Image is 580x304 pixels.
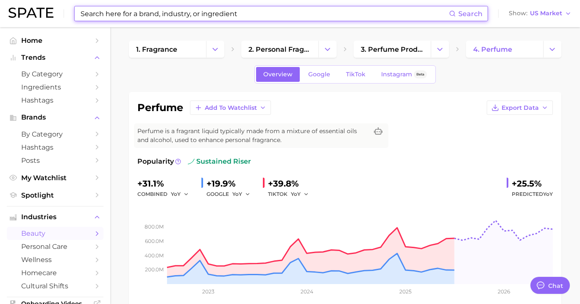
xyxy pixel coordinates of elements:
a: Overview [256,67,300,82]
span: Hashtags [21,96,89,104]
span: Show [509,11,527,16]
button: Trends [7,51,103,64]
span: Brands [21,114,89,121]
span: cultural shifts [21,282,89,290]
span: Google [308,71,330,78]
button: YoY [171,189,189,199]
a: wellness [7,253,103,266]
span: personal care [21,243,89,251]
tspan: 2023 [202,288,215,295]
span: Trends [21,54,89,61]
h1: perfume [137,103,183,113]
a: cultural shifts [7,279,103,293]
span: 1. fragrance [136,45,177,53]
div: combined [137,189,195,199]
button: Export Data [487,100,553,115]
span: YoY [232,190,242,198]
img: SPATE [8,8,53,18]
span: Home [21,36,89,45]
div: +19.9% [206,177,256,190]
span: TikTok [346,71,365,78]
button: YoY [232,189,251,199]
span: homecare [21,269,89,277]
span: Hashtags [21,143,89,151]
div: GOOGLE [206,189,256,199]
span: YoY [291,190,301,198]
span: 3. perfume products [361,45,424,53]
span: beauty [21,229,89,237]
tspan: 2024 [301,288,313,295]
span: Instagram [381,71,412,78]
span: Search [458,10,482,18]
button: Change Category [206,41,224,58]
a: Home [7,34,103,47]
span: by Category [21,70,89,78]
a: Google [301,67,337,82]
a: Ingredients [7,81,103,94]
span: wellness [21,256,89,264]
span: Overview [263,71,293,78]
a: Spotlight [7,189,103,202]
a: TikTok [339,67,373,82]
span: 4. perfume [473,45,512,53]
span: Spotlight [21,191,89,199]
span: Industries [21,213,89,221]
span: YoY [543,191,553,197]
a: 1. fragrance [129,41,206,58]
span: by Category [21,130,89,138]
a: Hashtags [7,141,103,154]
a: personal care [7,240,103,253]
img: sustained riser [188,158,195,165]
div: +25.5% [512,177,553,190]
a: Posts [7,154,103,167]
span: Beta [416,71,424,78]
a: InstagramBeta [374,67,434,82]
span: Perfume is a fragrant liquid typically made from a mixture of essential oils and alcohol, used to... [137,127,368,145]
div: TIKTOK [268,189,315,199]
div: +39.8% [268,177,315,190]
a: 2. personal fragrance [241,41,318,58]
span: 2. personal fragrance [248,45,311,53]
a: beauty [7,227,103,240]
button: Industries [7,211,103,223]
span: Popularity [137,156,174,167]
a: My Watchlist [7,171,103,184]
span: YoY [171,190,181,198]
span: Add to Watchlist [205,104,257,112]
span: Ingredients [21,83,89,91]
button: Brands [7,111,103,124]
a: homecare [7,266,103,279]
button: Add to Watchlist [190,100,271,115]
span: My Watchlist [21,174,89,182]
span: Posts [21,156,89,165]
a: 4. perfume [466,41,543,58]
span: Export Data [502,104,539,112]
span: US Market [530,11,562,16]
button: ShowUS Market [507,8,574,19]
button: Change Category [543,41,561,58]
input: Search here for a brand, industry, or ingredient [80,6,449,21]
button: YoY [291,189,309,199]
span: Predicted [512,189,553,199]
a: Hashtags [7,94,103,107]
span: sustained riser [188,156,251,167]
tspan: 2026 [498,288,510,295]
a: by Category [7,67,103,81]
button: Change Category [431,41,449,58]
tspan: 2025 [399,288,412,295]
a: 3. perfume products [354,41,431,58]
div: +31.1% [137,177,195,190]
button: Change Category [318,41,337,58]
a: by Category [7,128,103,141]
